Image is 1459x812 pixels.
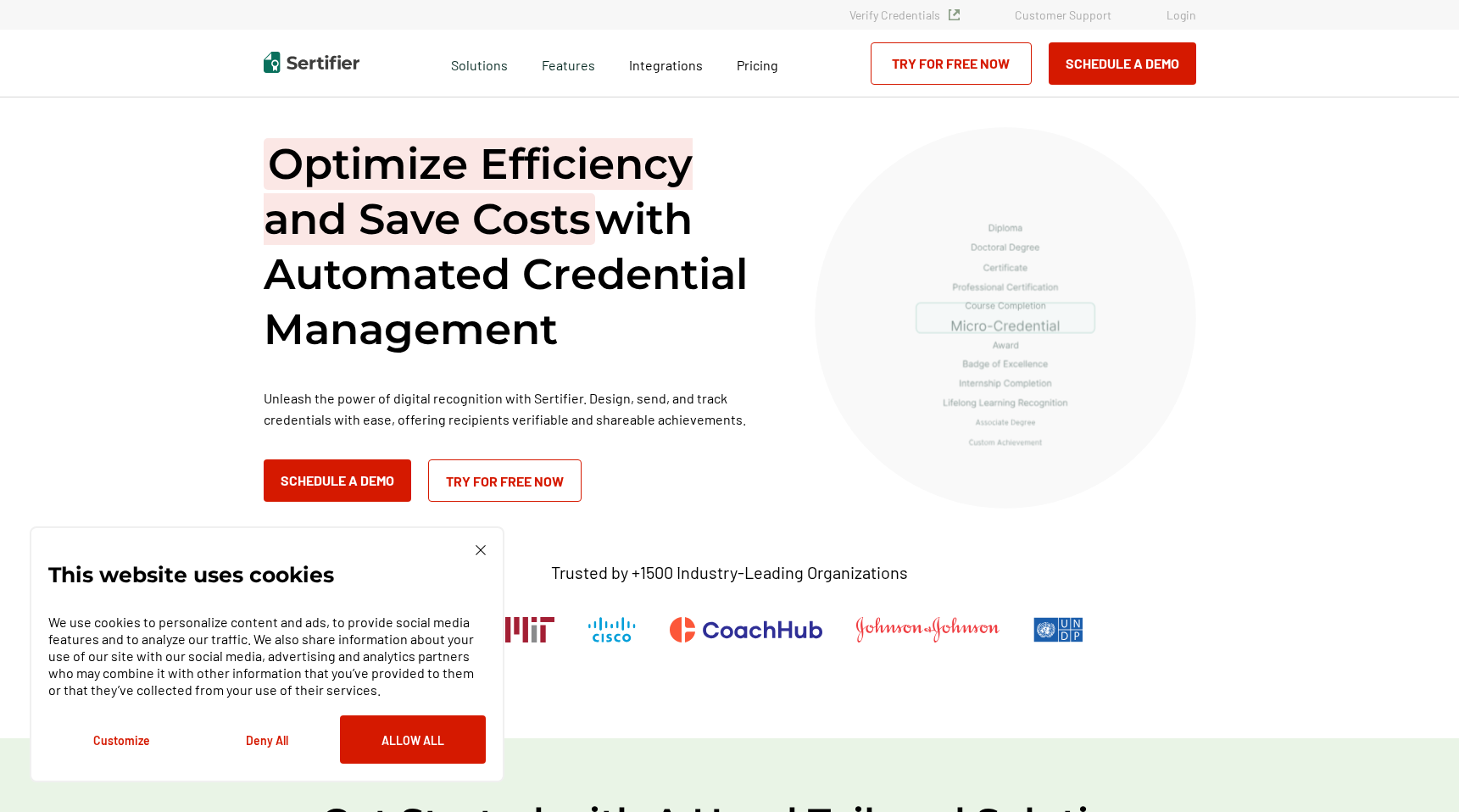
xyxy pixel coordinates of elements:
[976,420,1035,426] g: Associate Degree
[629,57,703,73] span: Integrations
[542,53,595,74] span: Features
[856,617,999,642] img: Johnson & Johnson
[476,545,486,555] img: Cookie Popup Close
[264,138,693,245] span: Optimize Efficiency and Save Costs
[428,459,582,502] a: Try for Free Now
[949,9,960,20] img: Verified
[264,52,359,73] img: Sertifier | Digital Credentialing Platform
[264,459,411,502] button: Schedule a Demo
[737,57,778,73] span: Pricing
[849,8,960,22] a: Verify Credentials
[48,715,194,764] button: Customize
[629,53,703,74] a: Integrations
[1033,617,1083,642] img: UNDP
[194,715,340,764] button: Deny All
[505,617,554,642] img: Massachusetts Institute of Technology
[264,387,772,430] p: Unleash the power of digital recognition with Sertifier. Design, send, and track credentials with...
[48,566,334,583] p: This website uses cookies
[264,136,772,357] h1: with Automated Credential Management
[670,617,822,642] img: CoachHub
[588,617,636,642] img: Cisco
[451,53,508,74] span: Solutions
[737,53,778,74] a: Pricing
[1167,8,1196,22] a: Login
[1015,8,1111,22] a: Customer Support
[1049,42,1196,85] button: Schedule a Demo
[551,562,908,583] p: Trusted by +1500 Industry-Leading Organizations
[340,715,486,764] button: Allow All
[48,614,486,698] p: We use cookies to personalize content and ads, to provide social media features and to analyze ou...
[871,42,1032,85] a: Try for Free Now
